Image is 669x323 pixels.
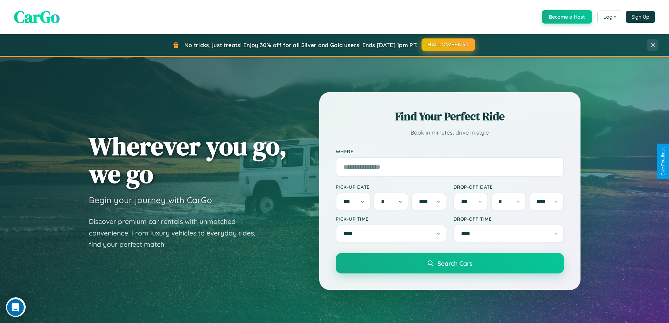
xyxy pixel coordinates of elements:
[6,297,26,317] iframe: Intercom live chat discovery launcher
[7,299,24,316] iframe: Intercom live chat
[14,5,60,28] span: CarGo
[336,109,564,124] h2: Find Your Perfect Ride
[89,195,212,205] h3: Begin your journey with CarGo
[336,128,564,138] p: Book in minutes, drive in style
[422,38,475,51] button: HALLOWEEN30
[184,41,418,49] span: No tricks, just treats! Enjoy 30% off for all Silver and Gold users! Ends [DATE] 1pm PT.
[89,132,287,188] h1: Wherever you go, we go
[626,11,655,23] button: Sign Up
[453,216,564,222] label: Drop-off Time
[597,11,622,23] button: Login
[336,216,446,222] label: Pick-up Time
[336,253,564,273] button: Search Cars
[336,148,564,154] label: Where
[89,216,264,250] p: Discover premium car rentals with unmatched convenience. From luxury vehicles to everyday rides, ...
[336,184,446,190] label: Pick-up Date
[453,184,564,190] label: Drop-off Date
[661,147,665,176] div: Give Feedback
[438,259,472,267] span: Search Cars
[542,10,592,24] button: Become a Host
